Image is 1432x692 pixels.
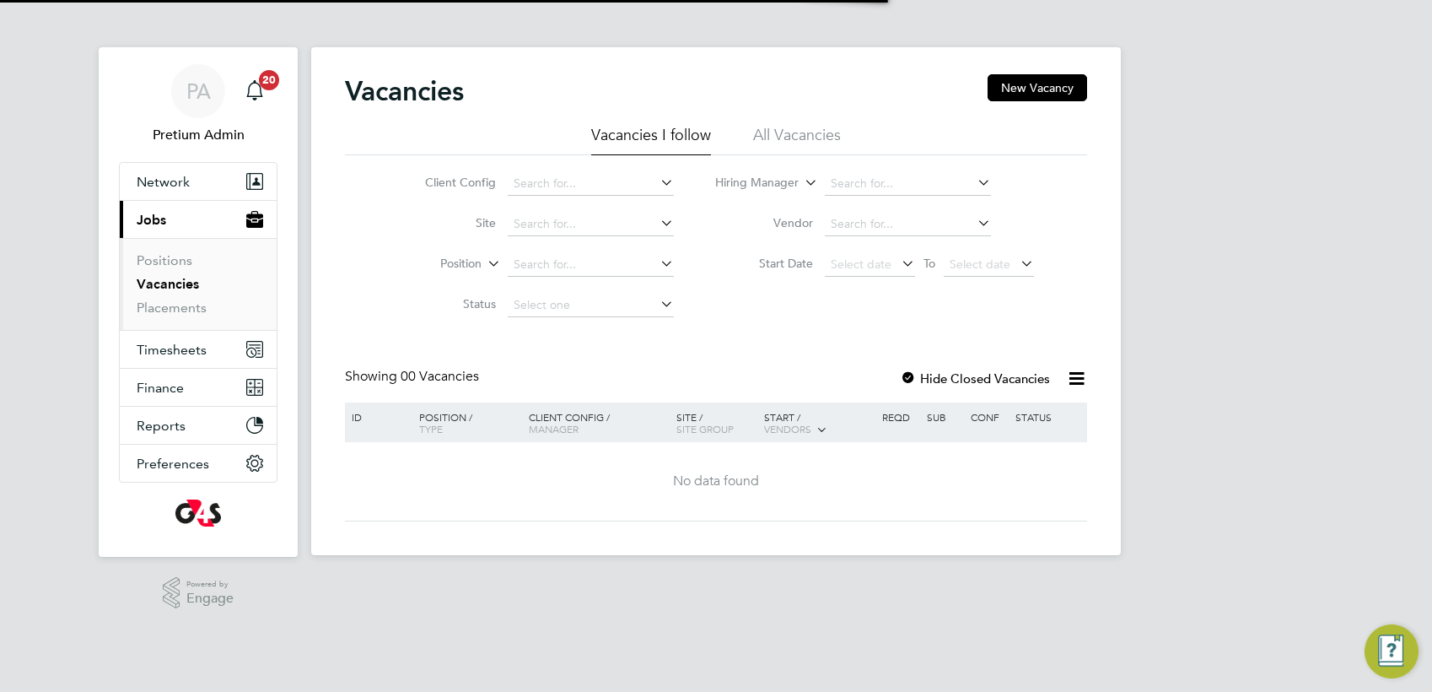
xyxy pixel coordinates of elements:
[163,577,234,609] a: Powered byEngage
[401,368,479,385] span: 00 Vacancies
[186,592,234,606] span: Engage
[399,175,496,190] label: Client Config
[119,500,277,527] a: Go to home page
[137,300,207,316] a: Placements
[988,74,1087,101] button: New Vacancy
[529,422,579,435] span: Manager
[175,500,221,527] img: g4s-logo-retina.png
[120,445,277,482] button: Preferences
[119,64,277,145] a: PAPretium Admin
[137,276,199,292] a: Vacancies
[760,403,878,445] div: Start /
[238,64,272,118] a: 20
[966,403,1010,431] div: Conf
[753,125,841,155] li: All Vacancies
[345,74,464,108] h2: Vacancies
[1011,403,1085,431] div: Status
[347,473,1085,490] div: No data found
[120,201,277,238] button: Jobs
[878,403,922,431] div: Reqd
[399,296,496,311] label: Status
[508,253,674,277] input: Search for...
[716,215,813,230] label: Vendor
[345,368,482,386] div: Showing
[347,403,406,431] div: ID
[591,125,711,155] li: Vacancies I follow
[508,172,674,196] input: Search for...
[950,257,1010,272] span: Select date
[385,256,482,273] label: Position
[120,331,277,368] button: Timesheets
[406,403,525,443] div: Position /
[137,174,190,190] span: Network
[186,577,234,592] span: Powered by
[120,238,277,330] div: Jobs
[525,403,672,443] div: Client Config /
[137,212,166,228] span: Jobs
[119,125,277,145] span: Pretium Admin
[137,456,209,472] span: Preferences
[825,172,991,196] input: Search for...
[399,215,496,230] label: Site
[120,369,277,406] button: Finance
[831,257,891,272] span: Select date
[137,252,192,268] a: Positions
[508,294,674,317] input: Select one
[900,370,1050,387] label: Hide Closed Vacancies
[137,380,184,396] span: Finance
[918,252,940,274] span: To
[137,342,207,358] span: Timesheets
[259,70,279,90] span: 20
[764,422,811,435] span: Vendors
[1365,624,1419,678] button: Engage Resource Center
[716,256,813,271] label: Start Date
[419,422,443,435] span: Type
[120,407,277,444] button: Reports
[186,80,211,102] span: PA
[672,403,761,443] div: Site /
[99,47,298,557] nav: Main navigation
[923,403,966,431] div: Sub
[676,422,734,435] span: Site Group
[137,418,186,434] span: Reports
[120,163,277,200] button: Network
[508,213,674,236] input: Search for...
[702,175,799,192] label: Hiring Manager
[825,213,991,236] input: Search for...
